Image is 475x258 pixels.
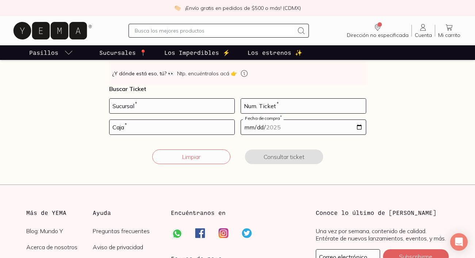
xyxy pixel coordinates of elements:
[438,32,460,38] span: Mi carrito
[241,120,366,134] input: 14-05-2023
[412,23,435,38] a: Cuenta
[163,45,231,60] a: Los Imperdibles ⚡️
[185,4,301,12] p: ¡Envío gratis en pedidos de $500 o más! (CDMX)
[241,99,366,113] input: 123
[135,26,294,35] input: Busca los mejores productos
[98,45,148,60] a: Sucursales 📍
[93,227,159,235] a: Preguntas frecuentes
[168,70,174,77] span: 👀
[93,243,159,251] a: Aviso de privacidad
[245,149,323,164] button: Consultar ticket
[316,227,449,242] p: Una vez por semana, contenido de calidad. Entérate de nuevos lanzamientos, eventos, y más.
[26,243,93,251] a: Acerca de nosotros
[109,85,366,92] p: Buscar Ticket
[344,23,411,38] a: Dirección no especificada
[347,32,409,38] span: Dirección no especificada
[243,115,284,121] label: Fecha de compra
[435,23,463,38] a: Mi carrito
[450,233,468,251] div: Open Intercom Messenger
[171,208,226,217] h3: Encuéntranos en
[99,48,147,57] p: Sucursales 📍
[316,208,449,217] h3: Conoce lo último de [PERSON_NAME]
[26,208,93,217] h3: Más de YEMA
[248,48,302,57] p: Los estrenos ✨
[26,227,93,235] a: Blog: Mundo Y
[246,45,304,60] a: Los estrenos ✨
[152,149,230,164] button: Limpiar
[164,48,230,57] p: Los Imperdibles ⚡️
[93,208,159,217] h3: Ayuda
[112,70,174,77] strong: ¿Y dónde está eso, tú?
[174,5,181,11] img: check
[110,99,234,113] input: 728
[28,45,74,60] a: pasillo-todos-link
[29,48,58,57] p: Pasillos
[110,120,234,134] input: 03
[177,70,237,77] span: Ntp, encuéntralos acá 👉
[415,32,432,38] span: Cuenta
